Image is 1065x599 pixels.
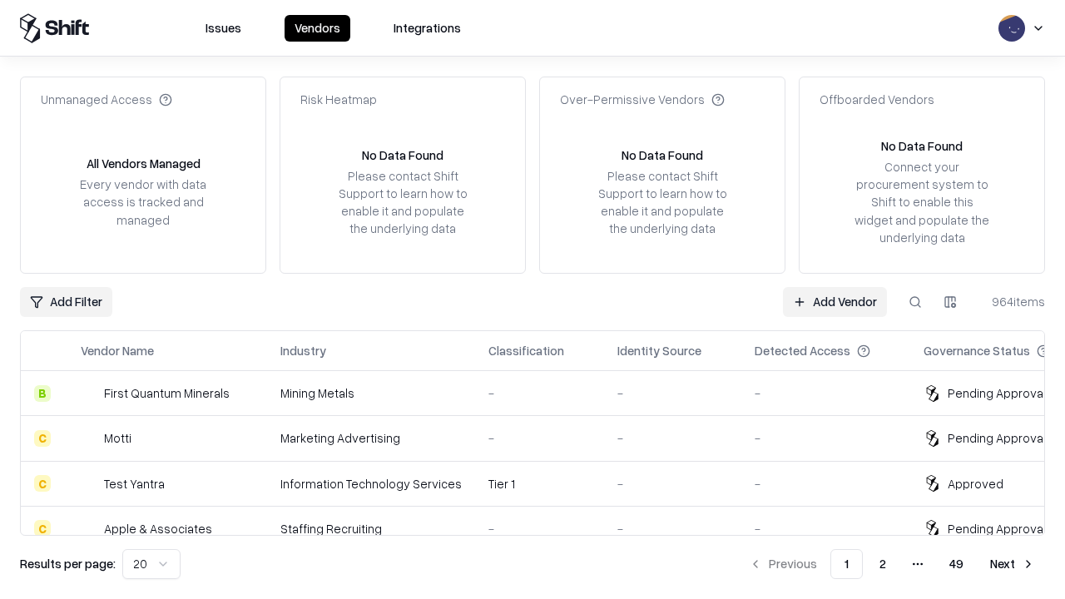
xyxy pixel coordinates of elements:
img: Test Yantra [81,475,97,492]
a: Add Vendor [783,287,887,317]
nav: pagination [739,549,1045,579]
div: - [488,520,591,537]
div: Apple & Associates [104,520,212,537]
div: Governance Status [924,342,1030,359]
div: Every vendor with data access is tracked and managed [74,176,212,228]
div: Information Technology Services [280,475,462,493]
div: - [755,429,897,447]
div: Please contact Shift Support to learn how to enable it and populate the underlying data [593,167,731,238]
img: First Quantum Minerals [81,385,97,402]
div: Vendor Name [81,342,154,359]
div: Offboarded Vendors [820,91,934,108]
div: No Data Found [622,146,703,164]
button: Integrations [384,15,471,42]
div: Staffing Recruiting [280,520,462,537]
div: Pending Approval [948,520,1046,537]
button: Add Filter [20,287,112,317]
div: - [617,475,728,493]
div: - [617,520,728,537]
div: Approved [948,475,1003,493]
div: Risk Heatmap [300,91,377,108]
div: - [488,384,591,402]
div: - [488,429,591,447]
p: Results per page: [20,555,116,572]
div: Detected Access [755,342,850,359]
div: B [34,385,51,402]
div: Tier 1 [488,475,591,493]
div: - [755,475,897,493]
div: - [617,429,728,447]
img: Motti [81,430,97,447]
div: Mining Metals [280,384,462,402]
div: Industry [280,342,326,359]
div: C [34,430,51,447]
div: Pending Approval [948,429,1046,447]
div: Marketing Advertising [280,429,462,447]
button: Issues [196,15,251,42]
div: All Vendors Managed [87,155,201,172]
div: First Quantum Minerals [104,384,230,402]
div: Over-Permissive Vendors [560,91,725,108]
div: C [34,520,51,537]
div: - [755,520,897,537]
div: No Data Found [362,146,443,164]
div: - [617,384,728,402]
div: C [34,475,51,492]
div: Motti [104,429,131,447]
div: Pending Approval [948,384,1046,402]
div: Please contact Shift Support to learn how to enable it and populate the underlying data [334,167,472,238]
div: No Data Found [881,137,963,155]
button: 2 [866,549,899,579]
div: Classification [488,342,564,359]
div: Unmanaged Access [41,91,172,108]
img: Apple & Associates [81,520,97,537]
button: Next [980,549,1045,579]
button: 1 [830,549,863,579]
div: Identity Source [617,342,701,359]
div: - [755,384,897,402]
button: 49 [936,549,977,579]
div: 964 items [978,293,1045,310]
div: Test Yantra [104,475,165,493]
button: Vendors [285,15,350,42]
div: Connect your procurement system to Shift to enable this widget and populate the underlying data [853,158,991,246]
